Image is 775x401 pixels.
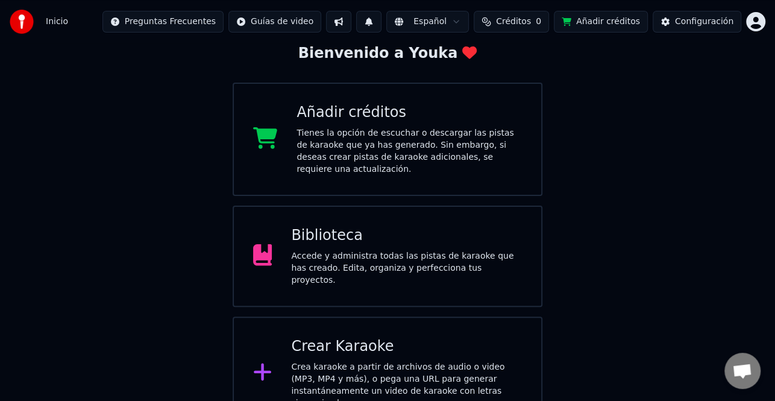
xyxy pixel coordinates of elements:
[228,11,321,33] button: Guías de video
[46,16,68,28] nav: breadcrumb
[46,16,68,28] span: Inicio
[724,353,761,389] div: Chat abierto
[554,11,648,33] button: Añadir créditos
[298,44,477,63] div: Bienvenido a Youka
[474,11,549,33] button: Créditos0
[653,11,741,33] button: Configuración
[10,10,34,34] img: youka
[291,337,522,356] div: Crear Karaoke
[496,16,531,28] span: Créditos
[297,103,522,122] div: Añadir créditos
[536,16,541,28] span: 0
[291,250,522,286] div: Accede y administra todas las pistas de karaoke que has creado. Edita, organiza y perfecciona tus...
[675,16,733,28] div: Configuración
[291,226,522,245] div: Biblioteca
[102,11,224,33] button: Preguntas Frecuentes
[297,127,522,175] div: Tienes la opción de escuchar o descargar las pistas de karaoke que ya has generado. Sin embargo, ...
